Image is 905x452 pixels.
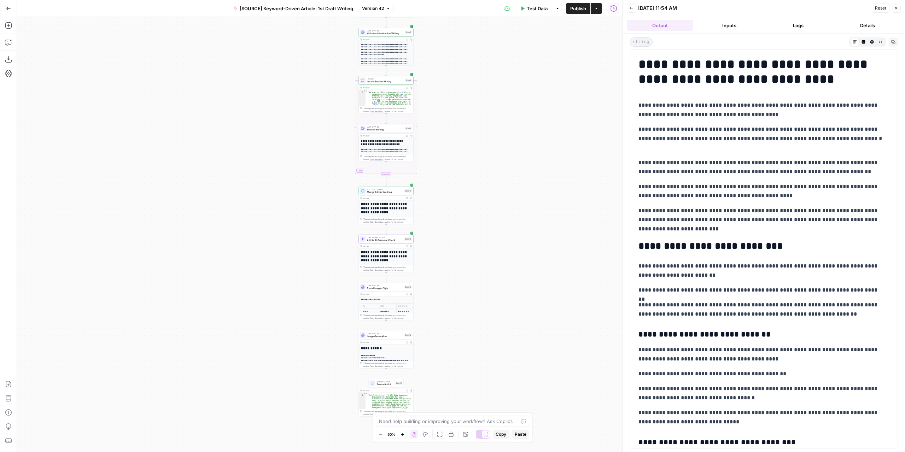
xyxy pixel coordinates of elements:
span: Paste [515,431,526,438]
g: Edge from step_7 to step_8 [386,65,387,76]
div: Output [363,134,404,137]
button: Publish [566,3,590,14]
span: Article AI Grammar Check [367,239,403,242]
span: Copy the output [370,413,384,415]
button: Test Data [516,3,552,14]
span: Publish [570,5,586,12]
span: 50% [387,432,395,437]
g: Edge from step_8-iteration-end to step_10 [386,176,387,186]
g: Edge from step_8 to step_9 [386,113,387,124]
div: This output is too large & has been abbreviated for review. to view the full content. [363,362,412,368]
div: Output [363,245,404,248]
g: Edge from step_15 to step_13 [386,272,387,282]
span: Image Generation [367,335,403,338]
div: 1 [359,90,366,92]
button: Inputs [696,20,763,31]
span: Toggle code folding, rows 1 through 3 [363,393,366,394]
span: Version 42 [362,5,384,12]
button: Details [834,20,901,31]
g: Edge from step_12 to step_11 [386,368,387,378]
span: LLM · GPT-4.1 [367,29,404,32]
div: This output is too large & has been abbreviated for review. to view the full content. [363,314,412,319]
span: Section Writing [367,128,404,131]
div: 1 [359,393,366,394]
div: LoopIterationIterate Section WritingStep 8Output[ "## What is CRM Data Management?\n\nCRM data ma... [359,76,414,113]
div: Output [363,341,404,344]
div: Step 13 [404,286,412,289]
span: LLM · GPT-4.1 [367,125,404,128]
span: Format Article Output [377,383,394,386]
span: Toggle code folding, rows 1 through 3 [363,90,366,92]
div: Output [363,197,404,200]
button: Output [627,20,693,31]
span: Iterate Section Writing [367,80,404,83]
span: LLM · GPT-4.1 [367,332,403,335]
span: Merge Article Sections [367,190,403,194]
span: Run Code · Python [367,188,403,191]
div: This output is too large & has been abbreviated for review. to view the full content. [363,410,412,416]
div: Output [363,38,404,41]
span: [SOURCE] Keyword-Driven Article: 1st Draft Writing [240,5,353,12]
g: Edge from step_6 to step_7 [386,17,387,28]
g: Edge from step_10 to step_15 [386,224,387,234]
span: Brand Images Style [367,287,403,290]
div: Step 9 [405,127,412,130]
div: 2 [359,92,366,155]
div: This output is too large & has been abbreviated for review. to view the full content. [363,266,412,271]
g: Edge from step_13 to step_12 [386,320,387,330]
div: Complete [381,172,391,176]
div: Step 11 [395,382,402,385]
div: Step 10 [404,189,412,193]
div: This output is too large & has been abbreviated for review. to view the full content. [363,218,412,223]
span: Copy the output [370,365,384,367]
span: Copy the output [370,269,384,271]
div: Step 15 [404,237,412,241]
div: Output [363,389,404,392]
span: Copy [496,431,506,438]
span: Multiple Outputs [377,380,394,383]
button: Logs [765,20,832,31]
span: Copy the output [370,317,384,319]
button: Version 42 [359,4,393,13]
button: Paste [512,430,529,439]
div: Output [363,86,404,89]
div: This output is too large & has been abbreviated for review. to view the full content. [363,155,412,161]
button: Reset [872,4,889,13]
span: Copy the output [370,221,384,223]
div: Step 8 [405,79,412,82]
div: Output [363,293,404,296]
span: Validates Introduction Writing [367,32,404,35]
span: Copy the output [370,158,384,160]
button: Copy [493,430,509,439]
div: Step 12 [404,334,412,337]
span: Test Data [527,5,548,12]
div: This output is too large & has been abbreviated for review. to view the full content. [363,107,412,113]
span: Iteration [367,77,404,80]
div: Complete [359,172,414,176]
span: Reset [875,5,886,11]
div: Step 7 [405,31,412,34]
div: Multiple OutputsFormat Article OutputStep 11Output{ "1st Article Draft":"# CRM Data Management Ex... [359,379,414,416]
button: [SOURCE] Keyword-Driven Article: 1st Draft Writing [229,3,357,14]
span: string [630,37,653,47]
span: LLM · Gemini 2.5 Pro [367,236,403,239]
span: Copy the output [370,110,384,112]
span: LLM · GPT-4.1 [367,284,403,287]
